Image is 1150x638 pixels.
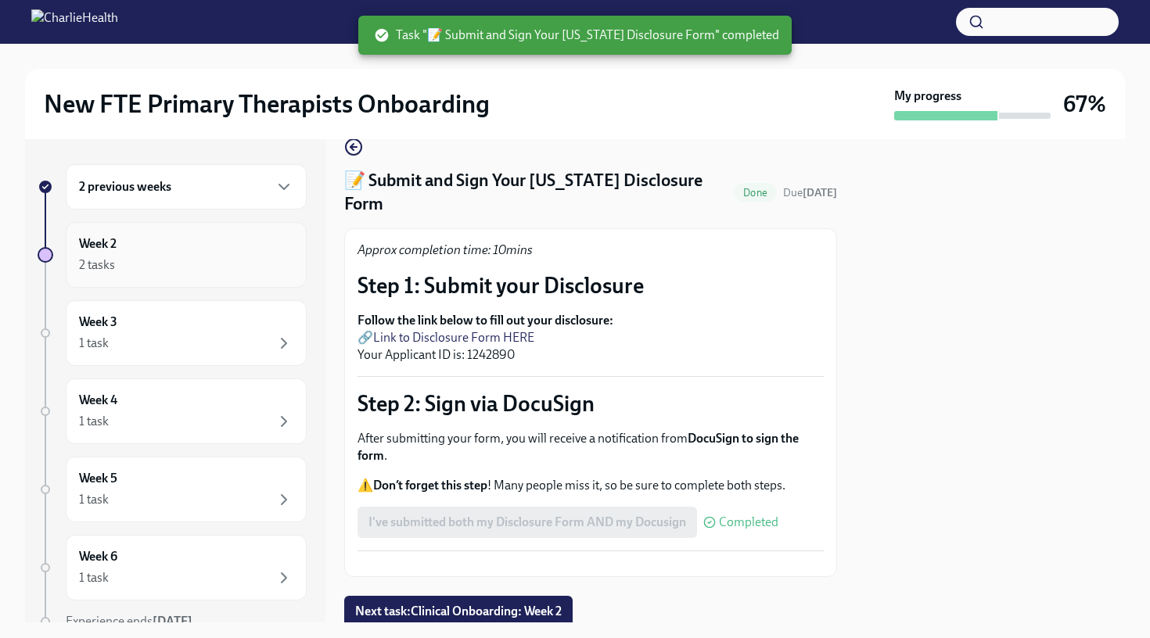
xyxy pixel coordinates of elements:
[31,9,118,34] img: CharlieHealth
[38,457,307,522] a: Week 51 task
[79,548,117,565] h6: Week 6
[358,389,824,418] p: Step 2: Sign via DocuSign
[79,491,109,508] div: 1 task
[358,477,824,494] p: ⚠️ ! Many people miss it, so be sure to complete both steps.
[44,88,490,120] h2: New FTE Primary Therapists Onboarding
[358,312,824,364] p: 🔗 Your Applicant ID is: 1242890
[344,169,728,216] h4: 📝 Submit and Sign Your [US_STATE] Disclosure Form
[79,335,109,352] div: 1 task
[79,569,109,586] div: 1 task
[153,614,192,629] strong: [DATE]
[344,596,573,627] button: Next task:Clinical Onboarding: Week 2
[719,516,778,529] span: Completed
[358,242,533,257] em: Approx completion time: 10mins
[79,392,117,409] h6: Week 4
[79,256,115,274] div: 2 tasks
[355,604,562,619] span: Next task : Clinical Onboarding: Week 2
[358,313,613,328] strong: Follow the link below to fill out your disclosure:
[373,330,534,345] a: Link to Disclosure Form HERE
[734,187,777,199] span: Done
[783,186,837,199] span: Due
[66,164,307,210] div: 2 previous weeks
[38,222,307,288] a: Week 22 tasks
[783,185,837,200] span: August 22nd, 2025 10:00
[66,614,192,629] span: Experience ends
[894,88,961,105] strong: My progress
[803,186,837,199] strong: [DATE]
[1063,90,1106,118] h3: 67%
[79,413,109,430] div: 1 task
[358,430,824,464] p: After submitting your form, you will receive a notification from .
[38,378,307,444] a: Week 41 task
[79,178,171,195] h6: 2 previous weeks
[374,27,779,44] span: Task "📝 Submit and Sign Your [US_STATE] Disclosure Form" completed
[358,271,824,299] p: Step 1: Submit your Disclosure
[38,300,307,366] a: Week 31 task
[79,314,117,331] h6: Week 3
[79,470,117,487] h6: Week 5
[38,535,307,600] a: Week 61 task
[79,235,117,253] h6: Week 2
[373,478,487,493] strong: Don’t forget this step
